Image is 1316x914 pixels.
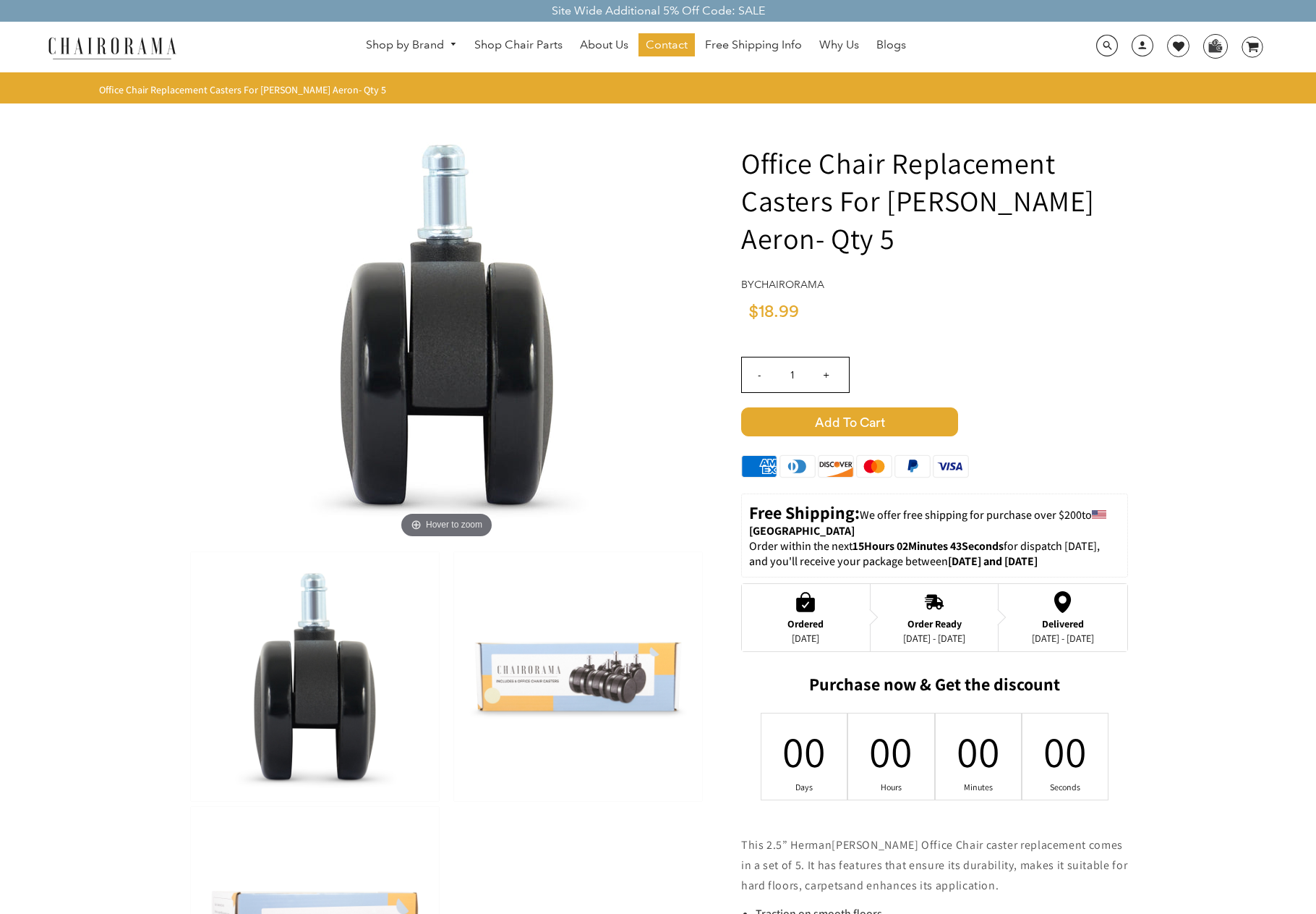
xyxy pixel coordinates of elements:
p: to [749,502,1120,539]
span: and enhances its application. [844,878,999,893]
span: 15Hours 02Minutes 43Seconds [853,538,1004,554]
div: Hours [882,782,901,793]
div: Order Ready [903,618,965,630]
div: [DATE] - [DATE] [903,632,965,644]
img: Office Chair Replacement Casters For Herman Miller Aeron- Qty 5 - chairorama [454,552,702,801]
img: Office Chair Replacement Casters For Herman Miller Aeron- Qty 5 - chairorama [230,108,664,542]
button: Add to Cart [741,407,1128,436]
div: Delivered [1032,618,1094,630]
div: Days [795,782,813,793]
p: Order within the next for dispatch [DATE], and you'll receive your package between [749,539,1120,570]
div: Ordered [787,618,824,630]
span: Add to Cart [741,407,958,436]
div: Seconds [1056,782,1074,793]
div: Minutes [969,782,988,793]
h2: Purchase now & Get the discount [741,674,1128,702]
nav: DesktopNavigation [246,33,1027,60]
a: Free Shipping Info [698,33,809,56]
a: Blogs [869,33,913,56]
div: [DATE] [787,632,824,644]
a: Contact [638,33,695,56]
a: chairorama [754,278,824,291]
span: Free Shipping Info [705,38,802,53]
a: Office Chair Replacement Casters For Herman Miller Aeron- Qty 5 - chairoramaHover to zoom [230,316,664,331]
div: 00 [882,723,901,779]
span: Blogs [876,38,906,53]
span: er [798,837,808,852]
a: About Us [573,33,636,56]
img: chairorama [40,35,184,60]
img: Office Chair Replacement Casters For Herman Miller Aeron- Qty 5 - chairorama [191,552,439,801]
span: Shop Chair Parts [474,38,563,53]
span: We offer free shipping for purchase over $200 [860,507,1082,522]
a: Shop by Brand [359,34,464,56]
input: - [742,357,777,392]
strong: Free Shipping: [749,501,860,524]
nav: breadcrumbs [99,83,391,96]
div: 00 [795,723,813,779]
strong: [DATE] and [DATE] [948,554,1038,569]
h4: by [741,279,1128,291]
img: WhatsApp_Image_2024-07-12_at_16.23.01.webp [1204,35,1226,56]
span: About Us [580,38,628,53]
a: Why Us [812,33,866,56]
span: Contact [646,38,688,53]
input: + [808,357,843,392]
div: [DATE] - [DATE] [1032,632,1094,644]
h1: Office Chair Replacement Casters For [PERSON_NAME] Aeron- Qty 5 [741,144,1128,257]
span: $18.99 [748,303,799,321]
span: This 2.5” H [741,837,798,852]
span: man [808,837,832,852]
a: Shop Chair Parts [467,33,570,56]
span: [PERSON_NAME] Office Chair caster replacement comes in a set of 5. It has features that ensure it... [741,837,1123,873]
span: Office Chair Replacement Casters For [PERSON_NAME] Aeron- Qty 5 [99,83,386,96]
span: Why Us [819,38,859,53]
div: 00 [969,723,988,779]
strong: [GEOGRAPHIC_DATA] [749,523,855,538]
div: 00 [1056,723,1074,779]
